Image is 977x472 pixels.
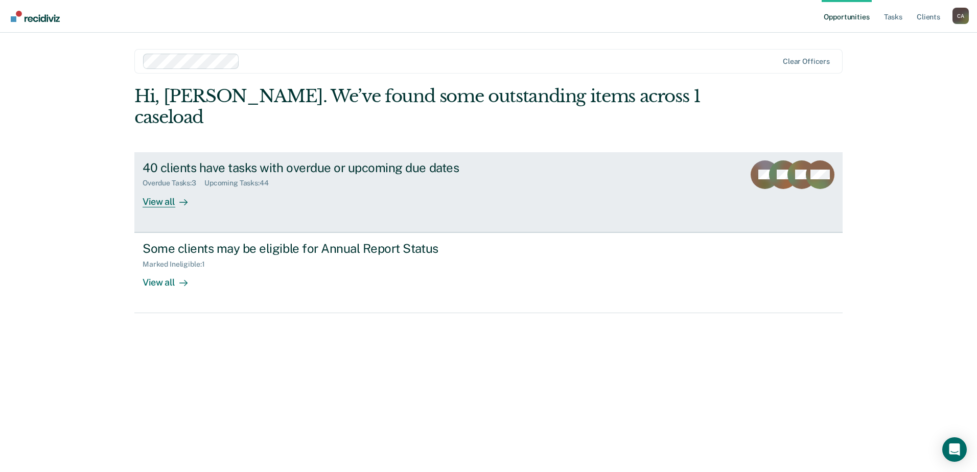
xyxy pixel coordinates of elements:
[952,8,969,24] button: Profile dropdown button
[134,152,843,232] a: 40 clients have tasks with overdue or upcoming due datesOverdue Tasks:3Upcoming Tasks:44View all
[134,86,701,128] div: Hi, [PERSON_NAME]. We’ve found some outstanding items across 1 caseload
[783,57,830,66] div: Clear officers
[134,232,843,313] a: Some clients may be eligible for Annual Report StatusMarked Ineligible:1View all
[143,241,501,256] div: Some clients may be eligible for Annual Report Status
[204,179,277,187] div: Upcoming Tasks : 44
[143,260,213,269] div: Marked Ineligible : 1
[143,160,501,175] div: 40 clients have tasks with overdue or upcoming due dates
[952,8,969,24] div: C A
[143,268,200,288] div: View all
[143,179,204,187] div: Overdue Tasks : 3
[942,437,967,462] div: Open Intercom Messenger
[143,187,200,207] div: View all
[11,11,60,22] img: Recidiviz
